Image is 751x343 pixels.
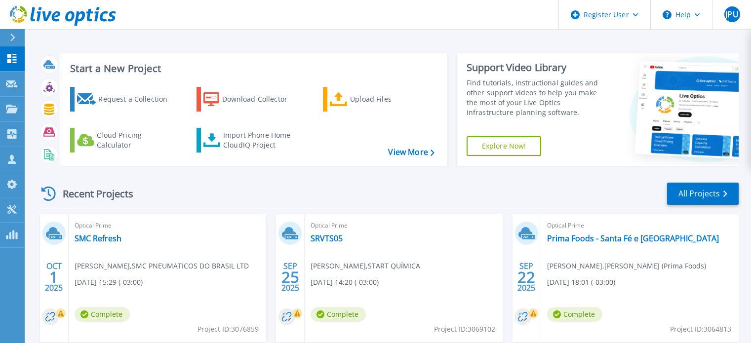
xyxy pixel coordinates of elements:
span: [DATE] 18:01 (-03:00) [547,277,615,288]
span: Project ID: 3076859 [198,324,259,335]
span: Optical Prime [547,220,733,231]
a: Request a Collection [70,87,180,112]
div: Download Collector [222,89,301,109]
a: Explore Now! [467,136,542,156]
span: [PERSON_NAME] , SMC PNEUMATICOS DO BRASIL LTD [75,261,249,271]
span: JPU [725,10,738,18]
div: Import Phone Home CloudIQ Project [223,130,300,150]
a: Cloud Pricing Calculator [70,128,180,152]
div: SEP 2025 [281,259,300,295]
a: Prima Foods - Santa Fé e [GEOGRAPHIC_DATA] [547,233,719,243]
span: [PERSON_NAME] , [PERSON_NAME] (Prima Foods) [547,261,706,271]
span: [DATE] 14:20 (-03:00) [311,277,379,288]
a: SMC Refresh [75,233,121,243]
span: Complete [311,307,366,322]
a: View More [388,148,434,157]
div: Find tutorials, instructional guides and other support videos to help you make the most of your L... [467,78,608,117]
div: Upload Files [350,89,429,109]
span: Optical Prime [75,220,260,231]
div: Support Video Library [467,61,608,74]
span: Project ID: 3069102 [434,324,495,335]
a: All Projects [667,183,739,205]
span: 1 [49,273,58,281]
span: Optical Prime [311,220,496,231]
div: OCT 2025 [44,259,63,295]
span: [DATE] 15:29 (-03:00) [75,277,143,288]
a: Download Collector [197,87,307,112]
span: Project ID: 3064813 [670,324,731,335]
span: Complete [547,307,602,322]
a: SRVTS05 [311,233,343,243]
span: 22 [517,273,535,281]
div: Recent Projects [38,182,147,206]
span: 25 [281,273,299,281]
h3: Start a New Project [70,63,434,74]
span: [PERSON_NAME] , START QUÍMICA [311,261,420,271]
div: SEP 2025 [517,259,536,295]
div: Request a Collection [98,89,177,109]
a: Upload Files [323,87,433,112]
span: Complete [75,307,130,322]
div: Cloud Pricing Calculator [97,130,176,150]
